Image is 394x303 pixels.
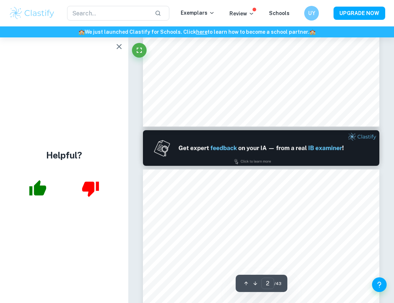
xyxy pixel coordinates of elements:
button: Fullscreen [132,43,147,58]
input: Search... [67,6,149,21]
button: UPGRADE NOW [334,7,385,20]
img: Clastify logo [9,6,55,21]
h6: UY [308,9,316,17]
a: Schools [269,10,290,16]
h6: We just launched Clastify for Schools. Click to learn how to become a school partner. [1,28,393,36]
p: Review [229,10,254,18]
h4: Helpful? [46,149,82,162]
button: Help and Feedback [372,277,387,292]
span: 🏫 [309,29,316,35]
span: 🏫 [78,29,85,35]
span: / 43 [274,280,281,287]
a: here [196,29,207,35]
p: Exemplars [181,9,215,17]
button: UY [304,6,319,21]
img: Ad [143,130,379,166]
